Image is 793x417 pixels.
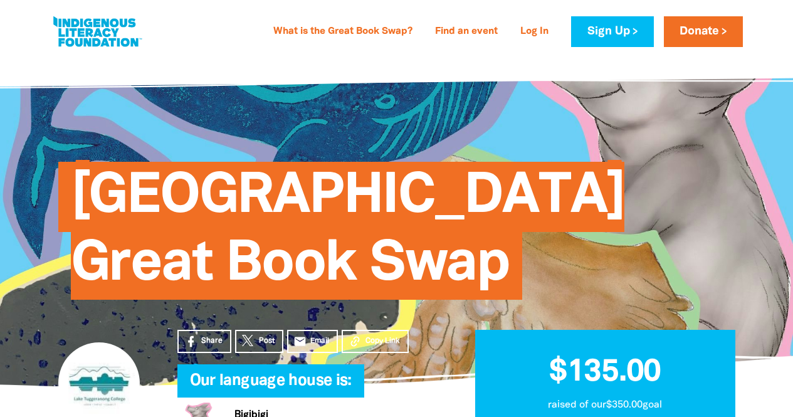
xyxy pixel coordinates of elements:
a: Sign Up [571,16,653,47]
span: Post [259,335,275,347]
span: Share [201,335,223,347]
button: Copy Link [342,330,409,353]
a: What is the Great Book Swap? [266,22,420,42]
span: $135.00 [549,358,661,387]
h6: My Team [177,385,438,393]
a: Share [177,330,231,353]
a: Post [235,330,283,353]
a: Log In [513,22,556,42]
a: emailEmail [287,330,339,353]
p: raised of our $350.00 goal [491,398,720,413]
i: email [293,335,307,348]
span: Email [310,335,329,347]
a: Find an event [428,22,505,42]
span: [GEOGRAPHIC_DATA] Great Book Swap [71,171,625,300]
span: Copy Link [365,335,400,347]
span: Our language house is: [190,374,352,398]
a: Donate [664,16,743,47]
